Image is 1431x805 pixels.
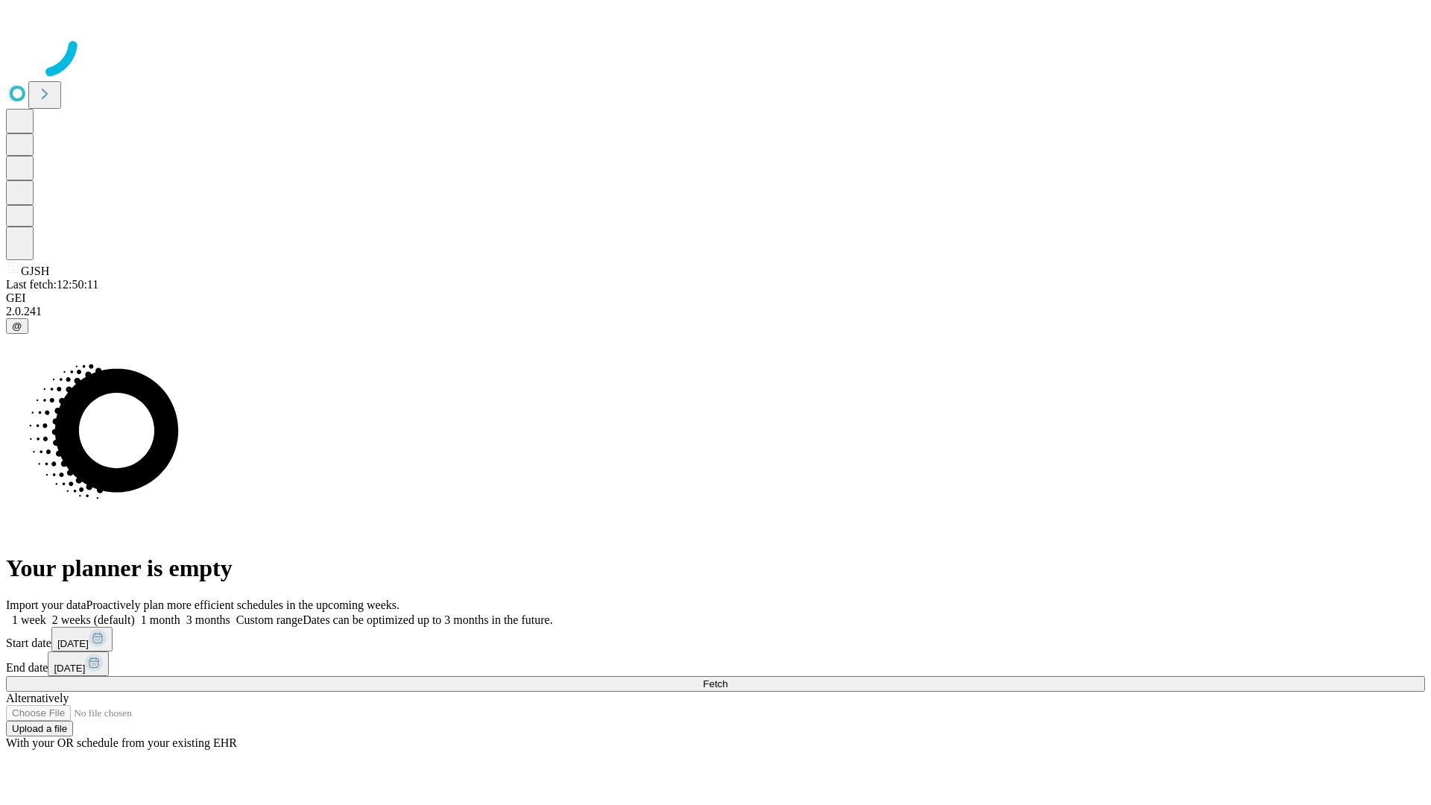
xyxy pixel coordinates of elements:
[303,613,552,626] span: Dates can be optimized up to 3 months in the future.
[12,321,22,332] span: @
[51,627,113,651] button: [DATE]
[57,638,89,649] span: [DATE]
[6,291,1425,305] div: GEI
[12,613,46,626] span: 1 week
[703,678,727,689] span: Fetch
[6,651,1425,676] div: End date
[6,627,1425,651] div: Start date
[54,663,85,674] span: [DATE]
[6,599,86,611] span: Import your data
[6,278,98,291] span: Last fetch: 12:50:11
[6,555,1425,582] h1: Your planner is empty
[48,651,109,676] button: [DATE]
[6,318,28,334] button: @
[86,599,399,611] span: Proactively plan more efficient schedules in the upcoming weeks.
[6,692,69,704] span: Alternatively
[236,613,303,626] span: Custom range
[6,305,1425,318] div: 2.0.241
[21,265,49,277] span: GJSH
[6,736,237,749] span: With your OR schedule from your existing EHR
[141,613,180,626] span: 1 month
[52,613,135,626] span: 2 weeks (default)
[6,676,1425,692] button: Fetch
[186,613,230,626] span: 3 months
[6,721,73,736] button: Upload a file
